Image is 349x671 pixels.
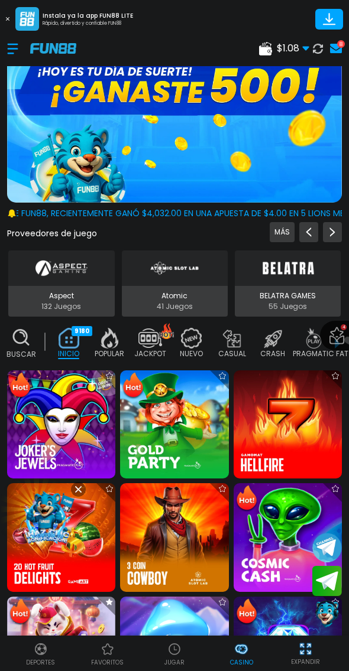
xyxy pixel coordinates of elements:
a: Casino JugarCasino JugarJUGAR [141,640,208,667]
img: Hellfire [234,370,342,478]
button: Proveedores de juego [7,227,97,240]
img: Hot [8,372,32,400]
p: PRAGMATIC [293,348,334,359]
p: BELATRA GAMES [235,291,341,301]
a: CasinoCasinoCasino [208,640,275,667]
p: Deportes [26,658,55,667]
img: hot [159,323,174,339]
p: NUEVO [180,348,203,359]
img: 20 Hot Fruit Delights [7,483,115,591]
img: Atomic [148,255,201,281]
button: Next providers [323,222,342,242]
img: Hot [121,372,145,400]
img: hide [298,641,313,656]
p: CASUAL [218,348,246,359]
p: JACKPOT [134,348,166,359]
p: 55 Juegos [235,301,341,312]
button: Join telegram [312,566,342,597]
img: Joker's Jewels [7,370,115,478]
p: Aspect [8,291,114,301]
p: JUGAR [164,658,185,667]
button: BELATRA GAMES [231,249,344,318]
p: favoritos [91,658,124,667]
img: GANA hasta $500 [7,35,342,203]
p: CRASH [260,348,285,359]
p: Atomic [122,291,228,301]
img: BELATRA GAMES [258,255,317,281]
span: 4 [341,324,347,330]
img: Hot [8,598,32,626]
img: home_active.webp [57,328,80,348]
img: Casino Favoritos [101,642,115,656]
button: Join telegram channel [312,532,342,563]
p: 132 Juegos [8,301,114,312]
p: 41 Juegos [122,301,228,312]
img: Aspect [35,255,88,281]
p: Rápido, divertido y confiable FUN88 [43,20,133,27]
img: App Logo [15,7,39,31]
img: new_off.webp [179,328,203,348]
button: Previous providers [270,222,295,242]
a: 8 [327,40,342,57]
span: $ 1.08 [277,41,309,56]
div: 8 [337,40,345,48]
button: Contact customer service [312,599,342,630]
img: Cosmic Cash [234,483,342,591]
p: POPULAR [95,348,124,359]
div: 9180 [72,326,92,336]
img: Deportes [34,642,48,656]
img: 3 Coin Cowboy [120,483,228,591]
p: Casino [230,658,253,667]
img: Casino Jugar [167,642,182,656]
img: popular_off.webp [98,328,121,348]
a: DeportesDeportesDeportes [7,640,74,667]
p: INICIO [58,348,79,359]
img: crash_off.webp [261,328,285,348]
img: casual_off.webp [220,328,244,348]
img: Hot [235,484,258,513]
img: Gold Party [120,370,228,478]
button: Atomic [118,249,231,318]
button: Aspect [5,249,118,318]
a: Casino FavoritosCasino Favoritosfavoritos [74,640,141,667]
button: Previous providers [299,222,318,242]
p: Buscar [7,349,36,360]
img: Image Link [15,486,80,550]
p: Instala ya la app FUN88 LITE [43,11,133,20]
img: Hot [235,598,258,626]
img: Company Logo [30,43,76,53]
p: EXPANDIR [291,657,320,666]
img: jackpot_off.webp [138,328,162,348]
